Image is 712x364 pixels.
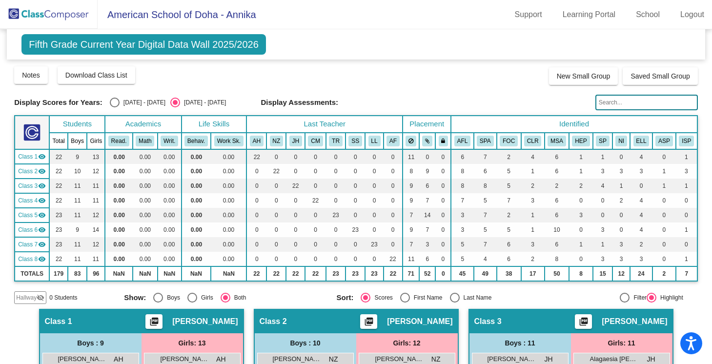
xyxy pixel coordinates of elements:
td: 9 [68,222,87,237]
td: 22 [49,179,68,193]
td: 0 [384,179,403,193]
td: 0 [346,237,365,252]
td: 10 [545,222,569,237]
td: 0.00 [182,179,211,193]
span: Class 2 [18,167,38,176]
td: 7 [403,208,419,222]
button: HEP [572,136,590,146]
mat-icon: visibility [38,182,46,190]
th: Total [49,133,68,149]
td: 22 [49,149,68,164]
td: 0 [652,208,676,222]
td: 2 [521,179,545,193]
div: [DATE] - [DATE] [180,98,226,107]
td: 0 [266,237,286,252]
td: 11 [87,179,105,193]
button: CM [308,136,323,146]
td: 1 [521,208,545,222]
td: 3 [593,222,612,237]
button: SPA [477,136,494,146]
td: 0 [346,193,365,208]
td: 0.00 [105,222,132,237]
td: 0 [365,208,383,222]
input: Search... [595,95,698,110]
td: 8 [403,164,419,179]
td: 0.00 [133,164,158,179]
td: 0.00 [182,237,211,252]
td: 23 [326,208,346,222]
td: 6 [451,149,473,164]
td: 22 [246,149,266,164]
td: 8 [451,164,473,179]
td: 0 [365,222,383,237]
td: 0.00 [211,193,246,208]
td: 0 [246,222,266,237]
th: Academics [105,116,181,133]
th: Girls [87,133,105,149]
button: NI [615,136,627,146]
td: 12 [87,237,105,252]
td: 0.00 [158,193,182,208]
button: SP [596,136,610,146]
td: 0 [612,149,630,164]
td: 1 [521,222,545,237]
td: 0.00 [105,208,132,222]
td: 23 [49,208,68,222]
td: 2 [612,193,630,208]
td: 0 [676,193,697,208]
td: 0 [435,208,451,222]
mat-icon: picture_as_pdf [363,317,375,330]
td: 0 [326,222,346,237]
td: Nick Zarter - No Class Name [15,164,49,179]
td: 1 [593,149,612,164]
td: 4 [593,179,612,193]
td: 1 [569,164,593,179]
td: 4 [521,149,545,164]
td: 5 [497,164,521,179]
button: AFL [454,136,471,146]
td: 0 [419,149,435,164]
td: 3 [630,164,652,179]
td: 0.00 [133,222,158,237]
button: JH [289,136,302,146]
td: 0 [246,179,266,193]
td: 7 [474,208,497,222]
th: Placement [403,116,451,133]
td: 6 [545,193,569,208]
td: 0 [286,193,305,208]
td: 12 [87,164,105,179]
td: 1 [676,222,697,237]
td: 1 [569,149,593,164]
td: 0 [384,237,403,252]
td: 7 [403,237,419,252]
th: Non Independent Work Habits [612,133,630,149]
th: Arabic Foreign Language [451,133,473,149]
td: 0 [246,237,266,252]
th: Parent is Staff Member [593,133,612,149]
td: 0 [346,149,365,164]
th: Keep away students [403,133,419,149]
mat-icon: visibility [38,153,46,161]
td: 0 [266,193,286,208]
span: Display Scores for Years: [14,98,102,107]
td: 0.00 [211,222,246,237]
th: Involved with Counselors regularly inside the school day [521,133,545,149]
span: Download Class List [65,71,127,79]
td: 0 [630,179,652,193]
td: 0 [246,164,266,179]
td: 0.00 [211,179,246,193]
td: 0 [435,237,451,252]
td: 11 [87,193,105,208]
td: 0.00 [158,222,182,237]
mat-icon: picture_as_pdf [148,317,160,330]
td: 0.00 [105,237,132,252]
td: 9 [403,179,419,193]
button: Work Sk. [214,136,244,146]
td: 3 [676,164,697,179]
mat-icon: visibility [38,167,46,175]
td: 7 [451,193,473,208]
td: 3 [521,193,545,208]
td: 1 [652,164,676,179]
button: ISP [679,136,694,146]
td: 0 [326,164,346,179]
